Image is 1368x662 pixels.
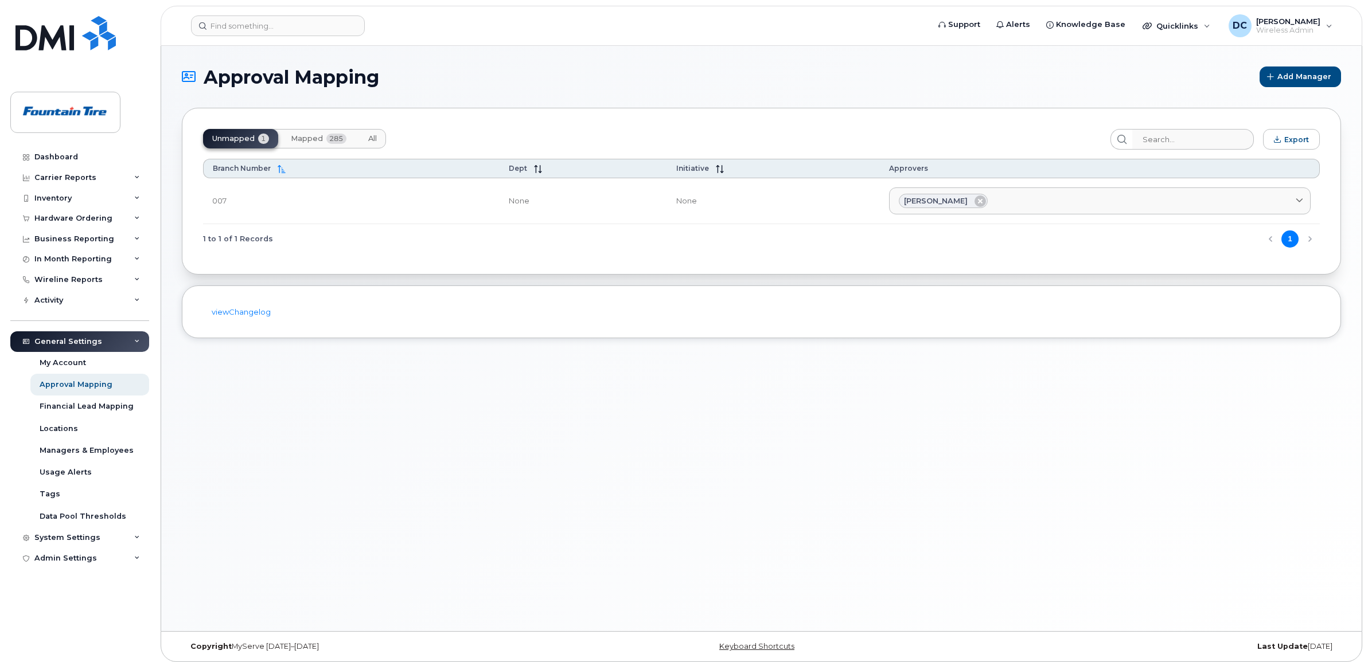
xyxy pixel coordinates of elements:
div: MyServe [DATE]–[DATE] [182,642,568,651]
span: All [368,134,377,143]
div: [DATE] [954,642,1341,651]
span: [PERSON_NAME] [904,195,968,206]
td: 007 [203,178,500,225]
span: 1 to 1 of 1 Records [203,230,273,248]
span: Initiative [676,164,709,173]
span: Dept [509,164,527,173]
span: Add Manager [1277,71,1331,82]
input: Search... [1132,129,1254,150]
span: Branch Number [213,164,271,173]
strong: Last Update [1257,642,1308,651]
iframe: Messenger Launcher [1318,612,1359,653]
button: Export [1263,129,1320,150]
td: None [500,178,667,225]
span: Mapped [291,134,323,143]
button: Page 1 [1281,230,1299,248]
a: [PERSON_NAME] [889,187,1311,215]
span: Export [1284,135,1309,144]
span: 285 [326,134,346,144]
strong: Copyright [190,642,232,651]
span: Approvers [889,164,928,173]
a: viewChangelog [212,307,271,316]
td: None [667,178,880,225]
button: Add Manager [1260,66,1341,87]
a: Keyboard Shortcuts [719,642,794,651]
span: Approval Mapping [204,67,379,87]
